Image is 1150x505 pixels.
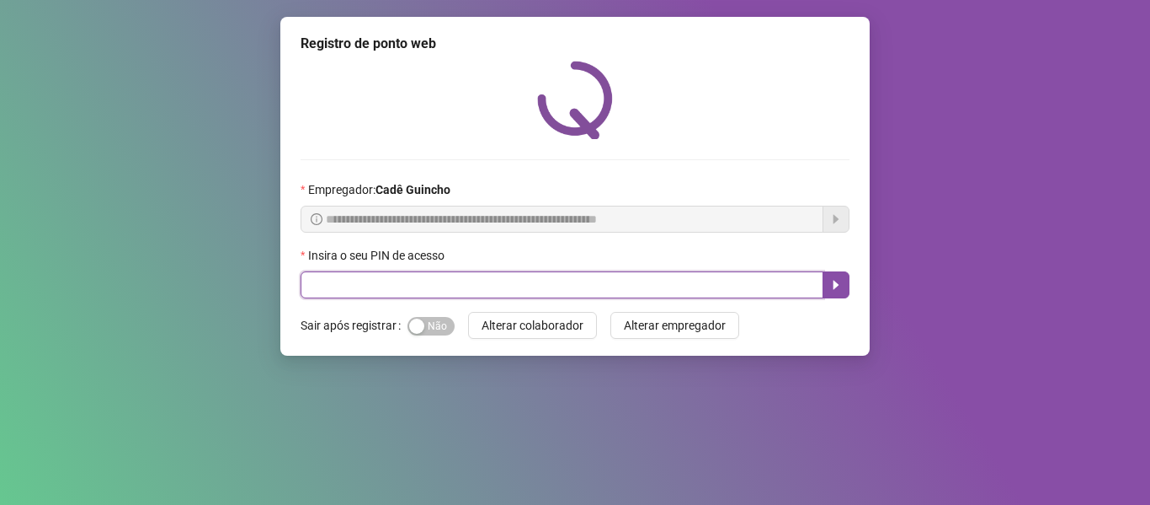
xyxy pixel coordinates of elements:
[537,61,613,139] img: QRPoint
[468,312,597,339] button: Alterar colaborador
[311,213,322,225] span: info-circle
[301,312,407,339] label: Sair após registrar
[301,34,849,54] div: Registro de ponto web
[308,180,450,199] span: Empregador :
[624,316,726,335] span: Alterar empregador
[610,312,739,339] button: Alterar empregador
[482,316,583,335] span: Alterar colaborador
[301,246,455,265] label: Insira o seu PIN de acesso
[375,183,450,196] strong: Cadê Guincho
[829,278,843,292] span: caret-right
